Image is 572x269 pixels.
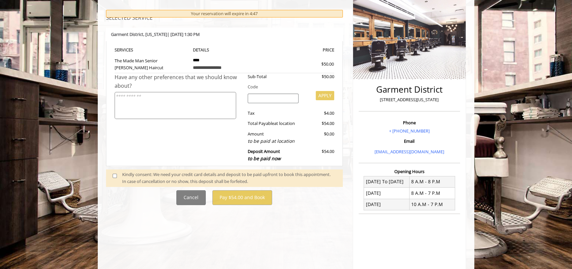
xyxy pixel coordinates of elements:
[364,188,410,199] td: [DATE]
[360,120,458,125] h3: Phone
[298,61,334,68] div: $50.00
[248,137,299,145] div: to be paid at location
[176,190,206,205] button: Cancel
[115,73,243,90] div: Have any other preferences that we should know about?
[304,73,334,80] div: $50.00
[261,46,334,54] th: PRICE
[360,96,458,103] p: [STREET_ADDRESS][US_STATE]
[243,131,304,145] div: Amount
[364,199,410,210] td: [DATE]
[409,188,455,199] td: 8 A.M - 7 P.M
[243,120,304,127] div: Total Payable
[248,155,281,162] span: to be paid now
[248,148,281,162] b: Deposit Amount
[375,149,444,155] a: [EMAIL_ADDRESS][DOMAIN_NAME]
[111,31,200,37] b: Garment District | [DATE] 1:30 PM
[409,199,455,210] td: 10 A.M - 7 P.M
[364,176,410,187] td: [DATE] To [DATE]
[274,120,295,126] span: at location
[243,110,304,117] div: Tax
[304,110,334,117] div: $4.00
[360,85,458,94] h2: Garment District
[243,73,304,80] div: Sub-Total
[304,131,334,145] div: $0.00
[188,46,261,54] th: DETAILS
[389,128,430,134] a: + [PHONE_NUMBER]
[243,83,334,90] div: Code
[409,176,455,187] td: 8 A.M - 8 P.M
[106,15,343,21] h3: SELECTED SERVICE
[316,91,334,100] button: APPLY
[212,190,272,205] button: Pay $54.00 and Book
[359,169,460,174] h3: Opening Hours
[143,31,167,37] span: , [US_STATE]
[131,47,133,53] span: S
[122,171,336,185] div: Kindly consent: We need your credit card details and deposit to be paid upfront to book this appo...
[360,139,458,143] h3: Email
[115,46,188,54] th: SERVICE
[106,10,343,17] div: Your reservation will expire in 4:47
[304,120,334,127] div: $54.00
[304,148,334,162] div: $54.00
[115,54,188,73] td: The Made Man Senior [PERSON_NAME] Haircut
